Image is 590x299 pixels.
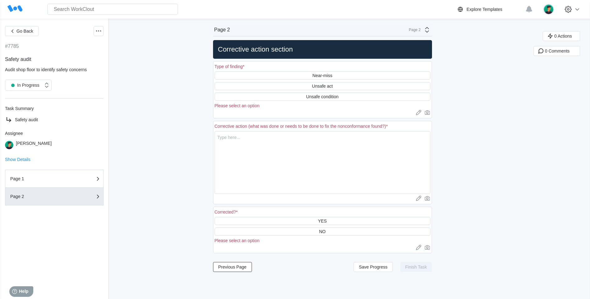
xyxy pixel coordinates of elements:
[215,103,430,108] div: Please select an option
[359,265,388,269] span: Save Progress
[467,7,502,12] div: Explore Templates
[5,67,104,72] div: Audit shop floor to identify safety concerns
[5,170,104,188] button: Page 1
[405,265,427,269] span: Finish Task
[5,116,104,123] a: Safety audit
[457,6,522,13] a: Explore Templates
[354,262,393,272] button: Save Progress
[5,106,104,111] div: Task Summary
[215,64,245,69] div: Type of finding
[16,29,33,33] span: Go Back
[8,81,39,90] div: In Progress
[554,34,572,38] span: 0 Actions
[47,4,178,15] input: Search WorkClout
[10,177,72,181] div: Page 1
[405,28,421,32] div: Page 2
[216,45,430,54] h2: Corrective action section
[533,46,580,56] button: 0 Comments
[543,4,554,15] img: user.png
[5,188,104,205] button: Page 2
[5,44,19,49] div: #7785
[5,57,31,62] span: Safety audit
[400,262,432,272] button: Finish Task
[312,84,333,89] div: Unsafe act
[5,157,30,162] button: Show Details
[5,141,13,149] img: user.png
[313,73,332,78] div: Near-miss
[215,238,430,243] div: Please select an option
[215,209,238,214] div: Corrected?
[543,31,580,41] button: 0 Actions
[214,27,230,33] div: Page 2
[5,131,104,136] div: Assignee
[5,26,39,36] button: Go Back
[10,194,72,199] div: Page 2
[16,141,52,149] div: [PERSON_NAME]
[218,265,247,269] span: Previous Page
[545,49,569,53] span: 0 Comments
[213,262,252,272] button: Previous Page
[318,218,327,223] div: YES
[306,94,338,99] div: Unsafe condition
[215,124,388,129] div: Corrective action (what was done or needs to be done to fix the nonconformance found?)
[15,117,38,122] span: Safety audit
[319,229,326,234] div: NO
